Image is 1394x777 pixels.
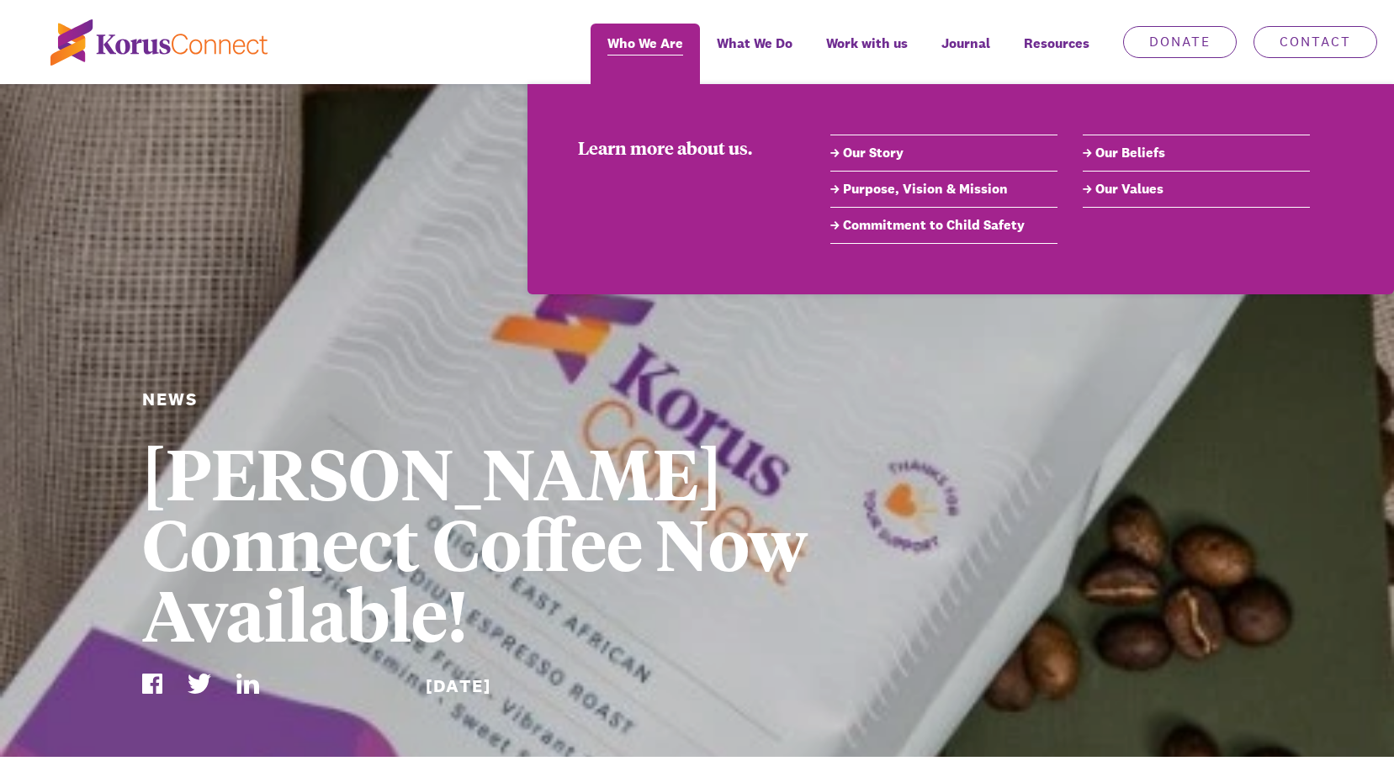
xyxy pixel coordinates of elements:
[1123,26,1237,58] a: Donate
[717,31,792,55] span: What We Do
[925,24,1007,84] a: Journal
[607,31,683,55] span: Who We Are
[1254,26,1377,58] a: Contact
[826,31,908,55] span: Work with us
[142,674,162,694] img: Facebook Icon
[830,179,1057,199] a: Purpose, Vision & Mission
[426,674,685,698] div: [DATE]
[700,24,809,84] a: What We Do
[591,24,700,84] a: Who We Are
[236,674,258,694] img: LinkedIn Icon
[142,436,969,648] h1: [PERSON_NAME] Connect Coffee Now Available!
[1007,24,1106,84] div: Resources
[1083,143,1310,163] a: Our Beliefs
[830,215,1057,235] a: Commitment to Child Safety
[188,674,212,694] img: Twitter Icon
[809,24,925,84] a: Work with us
[142,387,401,411] div: News
[50,19,268,66] img: korus-connect%2Fc5177985-88d5-491d-9cd7-4a1febad1357_logo.svg
[941,31,990,55] span: Journal
[1083,179,1310,199] a: Our Values
[578,135,780,160] div: Learn more about us.
[830,143,1057,163] a: Our Story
